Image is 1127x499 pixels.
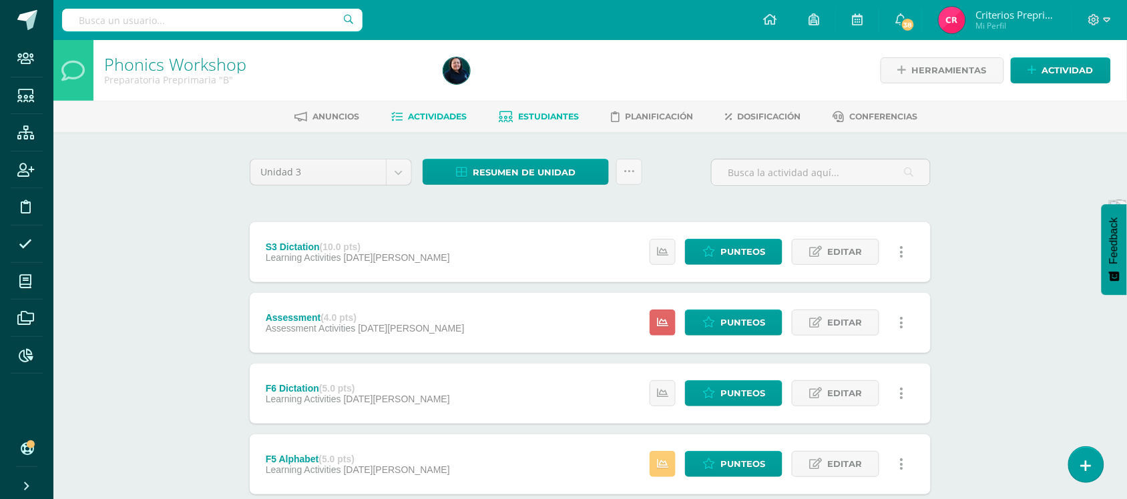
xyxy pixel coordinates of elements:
[266,312,465,323] div: Assessment
[685,310,782,336] a: Punteos
[358,323,464,334] span: [DATE][PERSON_NAME]
[720,452,765,476] span: Punteos
[720,310,765,335] span: Punteos
[833,106,918,127] a: Conferencias
[266,323,356,334] span: Assessment Activities
[104,73,427,86] div: Preparatoria Preprimaria 'B'
[720,381,765,406] span: Punteos
[104,55,427,73] h1: Phonics Workshop
[519,111,580,121] span: Estudiantes
[295,106,360,127] a: Anuncios
[738,111,801,121] span: Dosificación
[1108,217,1120,264] span: Feedback
[685,451,782,477] a: Punteos
[344,464,450,475] span: [DATE][PERSON_NAME]
[685,239,782,265] a: Punteos
[260,159,376,185] span: Unidad 3
[319,383,355,394] strong: (5.0 pts)
[881,57,1004,83] a: Herramientas
[726,106,801,127] a: Dosificación
[975,20,1056,31] span: Mi Perfil
[266,241,450,252] div: S3 Dictation
[62,9,363,31] input: Busca un usuario...
[320,241,361,252] strong: (10.0 pts)
[266,394,341,404] span: Learning Activities
[344,394,450,404] span: [DATE][PERSON_NAME]
[423,159,609,185] a: Resumen de unidad
[443,57,470,84] img: 025a7cf4a908f3c26f6a181e68158fd9.png
[626,111,694,121] span: Planificación
[313,111,360,121] span: Anuncios
[266,252,341,263] span: Learning Activities
[975,8,1056,21] span: Criterios Preprimaria
[1011,57,1111,83] a: Actividad
[319,454,355,464] strong: (5.0 pts)
[320,312,357,323] strong: (4.0 pts)
[685,380,782,406] a: Punteos
[850,111,918,121] span: Conferencias
[912,58,987,83] span: Herramientas
[1102,204,1127,295] button: Feedback - Mostrar encuesta
[266,454,450,464] div: F5 Alphabet
[1042,58,1094,83] span: Actividad
[266,464,341,475] span: Learning Activities
[712,159,930,185] input: Busca la actividad aquí...
[104,53,246,75] a: Phonics Workshop
[939,7,965,33] img: d8dba16d7cab546536b5af21b7599bb8.png
[499,106,580,127] a: Estudiantes
[266,383,450,394] div: F6 Dictation
[827,310,862,335] span: Editar
[473,160,576,185] span: Resumen de unidad
[250,159,411,185] a: Unidad 3
[612,106,694,127] a: Planificación
[901,17,915,32] span: 38
[827,381,862,406] span: Editar
[392,106,467,127] a: Actividades
[827,239,862,264] span: Editar
[720,239,765,264] span: Punteos
[344,252,450,263] span: [DATE][PERSON_NAME]
[827,452,862,476] span: Editar
[409,111,467,121] span: Actividades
